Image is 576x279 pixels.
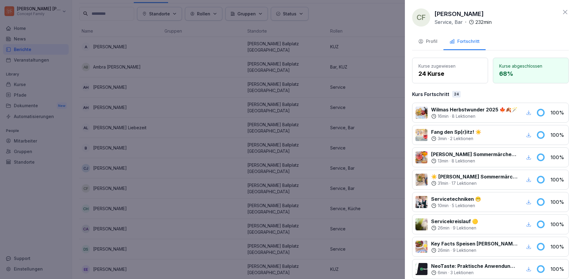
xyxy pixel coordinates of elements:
[452,158,475,164] p: 8 Lektionen
[431,262,518,270] p: NeoTaste: Praktische Anwendung im Wilma Betrieb✨
[431,136,481,142] div: ·
[431,203,481,209] div: ·
[431,151,518,158] p: [PERSON_NAME] Sommermärchen 2025 - Getränke
[418,63,482,69] p: Kurse zugewiesen
[438,113,449,119] p: 16 min
[431,195,481,203] p: Servicetechniken 😁
[450,270,474,276] p: 3 Lektionen
[550,265,565,273] p: 100 %
[431,128,481,136] p: Fang den Sp(r)itz! ☀️
[438,270,447,276] p: 6 min
[453,247,476,253] p: 9 Lektionen
[550,198,565,206] p: 100 %
[431,173,518,180] p: ☀️ [PERSON_NAME] Sommermärchen 2025 - Speisen
[438,225,449,231] p: 26 min
[418,38,437,45] div: Profil
[431,158,518,164] div: ·
[452,91,461,98] div: 24
[450,136,473,142] p: 2 Lektionen
[438,180,448,186] p: 31 min
[550,109,565,116] p: 100 %
[443,34,486,50] button: Fortschritt
[449,38,480,45] div: Fortschritt
[438,247,449,253] p: 26 min
[434,9,484,18] p: [PERSON_NAME]
[412,8,430,27] div: CF
[431,225,478,231] div: ·
[453,225,476,231] p: 9 Lektionen
[550,221,565,228] p: 100 %
[499,63,562,69] p: Kurse abgeschlossen
[452,113,475,119] p: 8 Lektionen
[431,240,518,247] p: Key Facts Speisen [PERSON_NAME] [PERSON_NAME] 🥗
[434,18,463,26] p: Service, Bar
[418,69,482,78] p: 24 Kurse
[438,158,448,164] p: 13 min
[431,106,518,113] p: Wilmas Herbstwunder 2025 🍁🍂🪄
[431,270,518,276] div: ·
[434,18,492,26] div: ·
[431,180,518,186] div: ·
[475,18,492,26] p: 232 min
[550,176,565,183] p: 100 %
[412,91,449,98] p: Kurs Fortschritt
[550,243,565,250] p: 100 %
[550,131,565,139] p: 100 %
[412,34,443,50] button: Profil
[438,136,447,142] p: 3 min
[431,218,478,225] p: Servicekreislauf 🟡
[431,247,518,253] div: ·
[438,203,449,209] p: 10 min
[452,203,475,209] p: 5 Lektionen
[550,154,565,161] p: 100 %
[452,180,477,186] p: 17 Lektionen
[499,69,562,78] p: 68 %
[431,113,518,119] div: ·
